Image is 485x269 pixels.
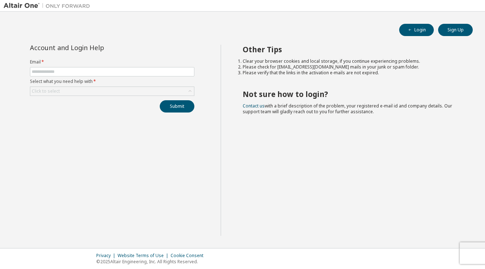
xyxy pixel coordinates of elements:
[243,58,460,64] li: Clear your browser cookies and local storage, if you continue experiencing problems.
[96,253,118,259] div: Privacy
[243,64,460,70] li: Please check for [EMAIL_ADDRESS][DOMAIN_NAME] mails in your junk or spam folder.
[30,59,194,65] label: Email
[243,70,460,76] li: Please verify that the links in the activation e-mails are not expired.
[243,45,460,54] h2: Other Tips
[171,253,208,259] div: Cookie Consent
[243,89,460,99] h2: Not sure how to login?
[30,79,194,84] label: Select what you need help with
[243,103,452,115] span: with a brief description of the problem, your registered e-mail id and company details. Our suppo...
[96,259,208,265] p: © 2025 Altair Engineering, Inc. All Rights Reserved.
[30,45,162,50] div: Account and Login Help
[243,103,265,109] a: Contact us
[118,253,171,259] div: Website Terms of Use
[160,100,194,113] button: Submit
[30,87,194,96] div: Click to select
[438,24,473,36] button: Sign Up
[32,88,60,94] div: Click to select
[4,2,94,9] img: Altair One
[399,24,434,36] button: Login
